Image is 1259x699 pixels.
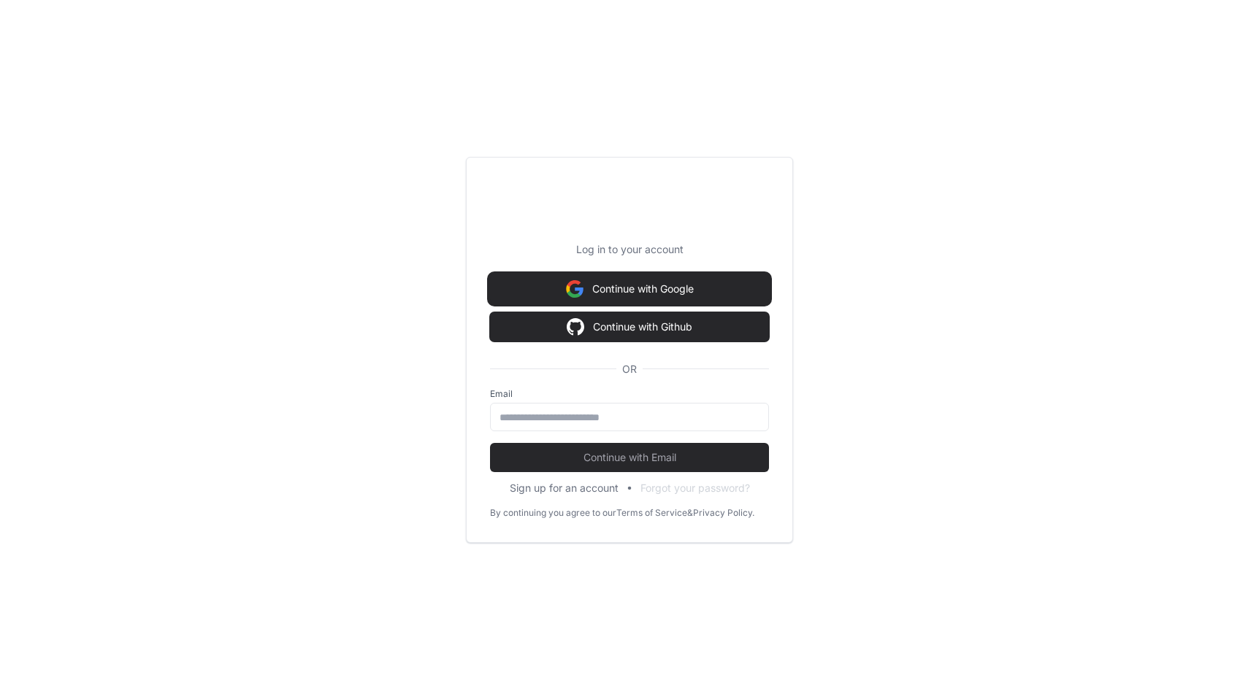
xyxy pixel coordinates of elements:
button: Sign up for an account [510,481,619,495]
img: Sign in with google [567,312,584,341]
label: Email [490,388,769,400]
div: & [687,507,693,519]
img: Sign in with google [566,274,583,304]
p: Log in to your account [490,242,769,257]
span: Continue with Email [490,450,769,465]
button: Forgot your password? [640,481,750,495]
a: Terms of Service [616,507,687,519]
button: Continue with Email [490,443,769,472]
a: Privacy Policy. [693,507,754,519]
span: OR [616,362,643,376]
button: Continue with Github [490,312,769,341]
div: By continuing you agree to our [490,507,616,519]
button: Continue with Google [490,274,769,304]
